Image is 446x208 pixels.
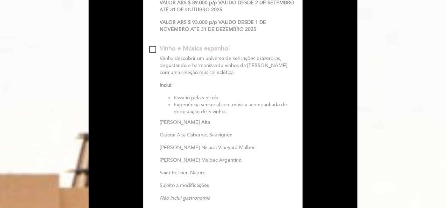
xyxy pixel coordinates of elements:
[160,195,210,201] em: Não inclui gastronomia
[160,55,297,76] p: Venha descobrir um universo de sensações prazerosas, degustando e harmonizando vinhos da [PERSON_...
[160,119,297,126] p: [PERSON_NAME] Alta
[160,182,297,189] p: Sujeito a modificações
[160,82,173,88] strong: Inclui:
[160,132,297,139] p: Catena Alta Cabernet Sauvignon
[160,169,297,176] p: Saint Felicien Nature
[174,94,297,101] li: Passeio pela vinícola
[174,101,297,115] li: Experiência sensorial com música acompanhada de degustação de 5 vinhos:
[160,19,266,32] strong: VALOR ARS $ 93.000 p/p VALIDO DESDE 1 DE NOVEMBRO ATE 31 DE DEZEMBRO 2025
[160,144,297,151] p: [PERSON_NAME] Nicasia Vineyard Malbec
[160,44,230,53] div: Vinho e Música espanhol
[160,157,297,164] p: [PERSON_NAME] Malbec Argentino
